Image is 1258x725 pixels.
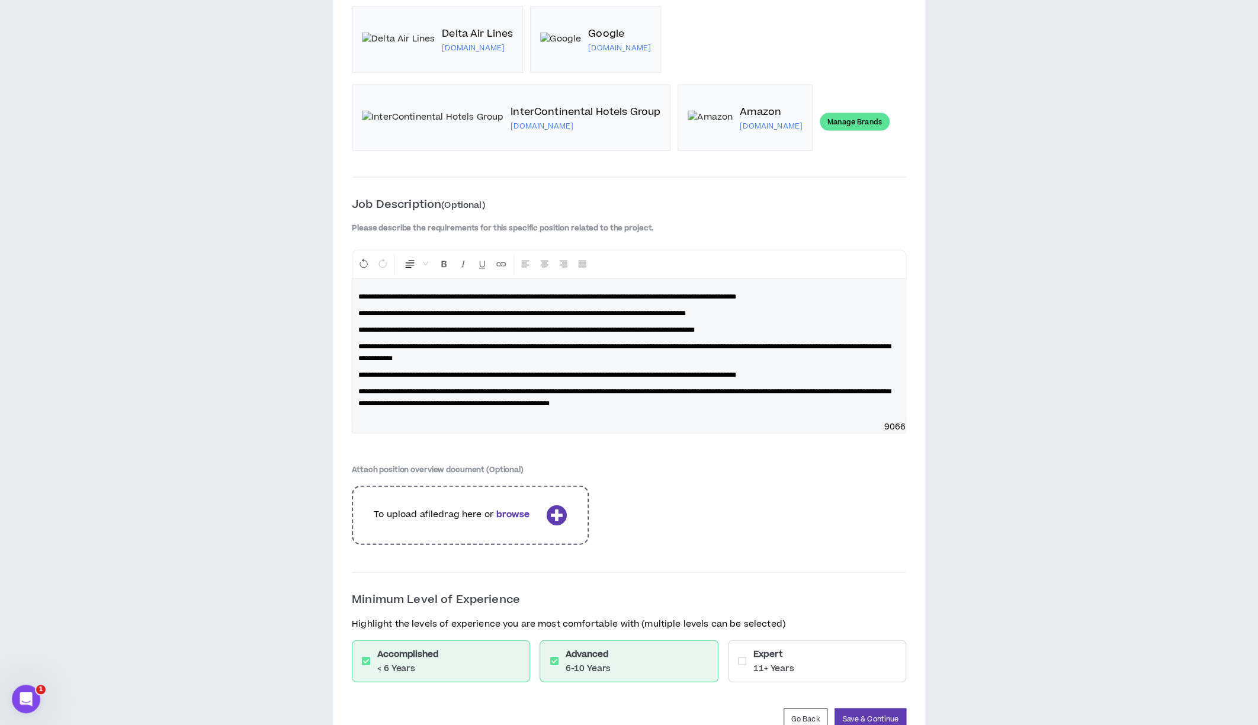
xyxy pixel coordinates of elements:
[540,33,581,46] img: Google
[565,648,611,660] h6: Advanced
[473,253,491,275] button: Format Underline
[753,663,794,675] p: 11+ Years
[352,480,589,551] div: To upload afiledrag here orbrowse
[377,663,438,675] p: < 6 Years
[554,253,572,275] button: Right Align
[740,121,803,131] p: [DOMAIN_NAME]
[511,105,660,119] p: InterContinental Hotels Group
[362,33,435,46] img: Delta Air Lines
[442,27,513,41] p: Delta Air Lines
[355,253,373,275] button: Undo
[820,113,890,131] a: Manage Brands
[753,648,794,660] h6: Expert
[12,685,40,713] iframe: Intercom live chat
[362,111,503,124] img: InterContinental Hotels Group
[442,43,513,53] p: [DOMAIN_NAME]
[352,464,524,475] label: Attach position overview document (Optional)
[352,223,906,233] label: Please describe the requirements for this specific position related to the project.
[688,111,733,124] img: Amazon
[435,253,453,275] button: Format Bold
[374,253,391,275] button: Redo
[441,199,484,211] span: (Optional)
[573,253,591,275] button: Justify Align
[516,253,534,275] button: Left Align
[454,253,472,275] button: Format Italics
[511,121,660,131] p: [DOMAIN_NAME]
[588,43,651,53] p: [DOMAIN_NAME]
[377,648,438,660] h6: Accomplished
[374,508,541,521] p: To upload a file drag here or
[36,685,46,694] span: 1
[588,27,651,41] p: Google
[492,253,510,275] button: Insert Link
[352,592,906,608] p: Minimum Level of Experience
[740,105,803,119] p: Amazon
[496,508,529,521] b: browse
[565,663,611,675] p: 6-10 Years
[884,421,906,433] span: 9066
[535,253,553,275] button: Center Align
[352,197,906,213] p: Job Description
[352,618,906,631] p: Highlight the levels of experience you are most comfortable with (multiple levels can be selected)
